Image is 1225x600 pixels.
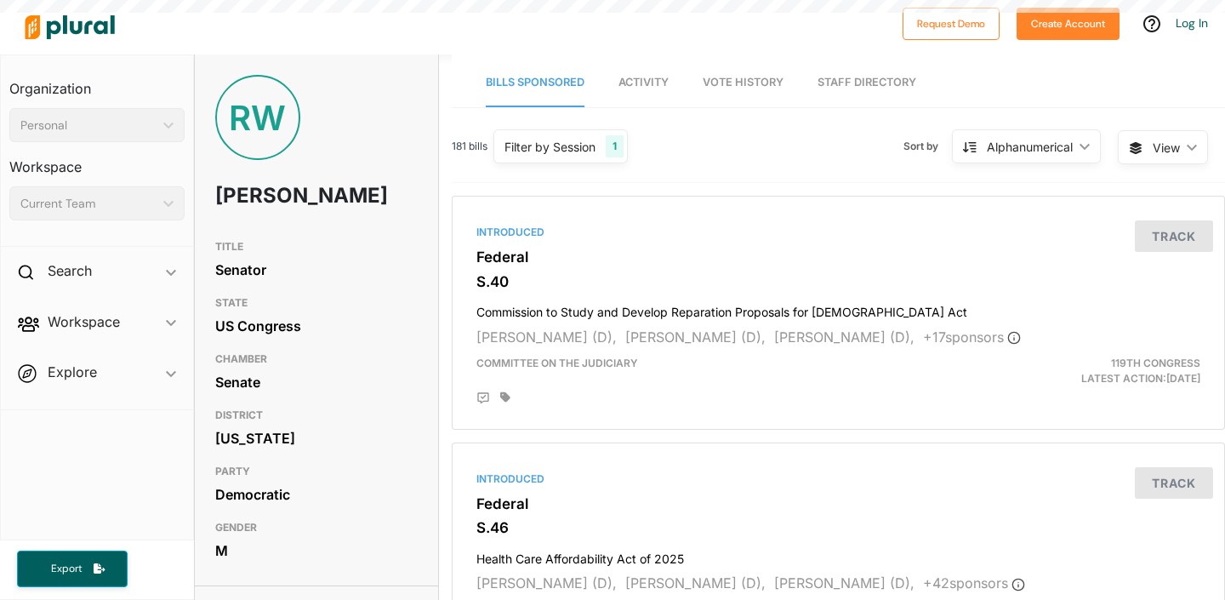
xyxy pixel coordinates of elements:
[625,329,766,346] span: [PERSON_NAME] (D),
[618,59,669,107] a: Activity
[215,257,418,283] div: Senator
[923,329,1021,346] span: + 17 sponsor s
[774,329,914,346] span: [PERSON_NAME] (D),
[504,138,595,156] div: Filter by Session
[476,495,1200,512] h3: Federal
[476,225,1200,240] div: Introduced
[215,538,418,563] div: M
[987,138,1073,156] div: Alphanumerical
[818,59,916,107] a: Staff Directory
[476,519,1200,536] h3: S.46
[618,76,669,89] span: Activity
[486,76,584,89] span: Bills Sponsored
[215,517,418,538] h3: GENDER
[923,574,1025,591] span: + 42 sponsor s
[215,75,300,160] div: RW
[1017,14,1120,31] a: Create Account
[703,59,783,107] a: Vote History
[215,426,418,451] div: [US_STATE]
[48,261,92,280] h2: Search
[9,142,185,180] h3: Workspace
[1135,467,1213,499] button: Track
[17,551,128,587] button: Export
[452,139,487,154] span: 181 bills
[500,391,510,403] div: Add tags
[903,8,1000,40] button: Request Demo
[215,349,418,369] h3: CHAMBER
[215,170,337,221] h1: [PERSON_NAME]
[39,562,94,576] span: Export
[486,59,584,107] a: Bills Sponsored
[963,356,1213,386] div: Latest Action: [DATE]
[606,135,624,157] div: 1
[1111,357,1200,369] span: 119th Congress
[215,313,418,339] div: US Congress
[1017,8,1120,40] button: Create Account
[215,237,418,257] h3: TITLE
[903,139,952,154] span: Sort by
[215,369,418,395] div: Senate
[20,117,157,134] div: Personal
[774,574,914,591] span: [PERSON_NAME] (D),
[1135,220,1213,252] button: Track
[476,249,1200,266] h3: Federal
[215,293,418,313] h3: STATE
[476,471,1200,487] div: Introduced
[476,391,490,405] div: Add Position Statement
[9,64,185,101] h3: Organization
[20,195,157,213] div: Current Team
[1153,139,1180,157] span: View
[625,574,766,591] span: [PERSON_NAME] (D),
[1176,15,1208,31] a: Log In
[215,482,418,507] div: Democratic
[903,14,1000,31] a: Request Demo
[476,273,1200,290] h3: S.40
[476,357,638,369] span: Committee on the Judiciary
[476,297,1200,320] h4: Commission to Study and Develop Reparation Proposals for [DEMOGRAPHIC_DATA] Act
[215,405,418,426] h3: DISTRICT
[476,544,1200,567] h4: Health Care Affordability Act of 2025
[703,76,783,89] span: Vote History
[476,329,617,346] span: [PERSON_NAME] (D),
[476,574,617,591] span: [PERSON_NAME] (D),
[215,461,418,482] h3: PARTY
